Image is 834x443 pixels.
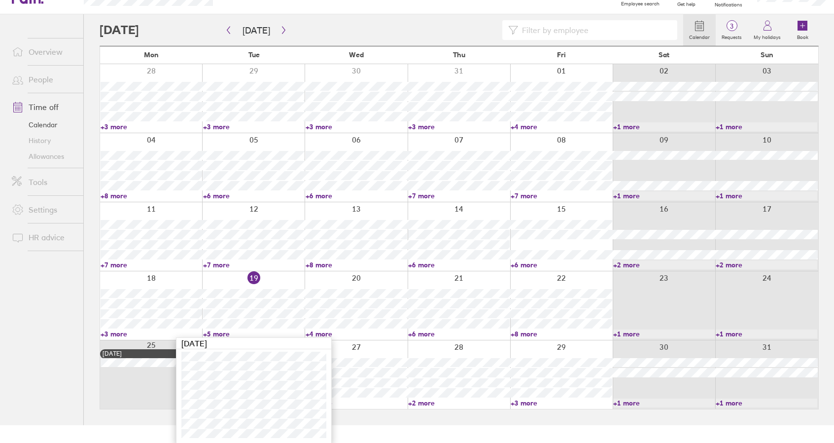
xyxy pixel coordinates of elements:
a: +1 more [613,122,715,131]
button: [DATE] [235,22,278,38]
a: +7 more [408,191,510,200]
a: +3 more [101,330,202,338]
a: +1 more [716,122,817,131]
span: Fri [557,51,566,59]
a: +6 more [511,260,612,269]
a: 3Requests [716,14,748,46]
a: History [4,133,83,148]
a: Settings [4,200,83,220]
a: +8 more [306,260,407,269]
a: Time off [4,97,83,117]
a: +3 more [306,122,407,131]
a: +3 more [408,122,510,131]
a: My holidays [748,14,787,46]
label: Calendar [683,32,716,40]
span: Thu [453,51,465,59]
a: Allowances [4,148,83,164]
a: +1 more [716,191,817,200]
a: +1 more [613,191,715,200]
a: +1 more [613,399,715,407]
a: +2 more [408,399,510,407]
a: +1 more [613,330,715,338]
a: +3 more [101,122,202,131]
a: +1 more [306,399,407,407]
a: +7 more [203,260,305,269]
a: +2 more [613,260,715,269]
input: Filter by employee [518,21,671,39]
span: Wed [349,51,364,59]
label: Book [791,32,814,40]
span: Tue [248,51,260,59]
span: Sat [659,51,669,59]
span: 3 [716,22,748,30]
a: +6 more [408,330,510,338]
a: Calendar [683,14,716,46]
label: Requests [716,32,748,40]
a: +1 more [716,330,817,338]
a: +5 more [203,330,305,338]
a: +3 more [203,122,305,131]
a: +8 more [511,330,612,338]
a: +7 more [511,191,612,200]
div: [DATE] [103,350,200,357]
a: Book [787,14,818,46]
a: +4 more [511,122,612,131]
a: +3 more [511,399,612,407]
a: +6 more [306,191,407,200]
a: +6 more [408,260,510,269]
span: Get help [670,1,702,7]
span: Notifications [712,2,744,8]
a: Calendar [4,117,83,133]
span: Mon [144,51,159,59]
label: My holidays [748,32,787,40]
a: +6 more [203,191,305,200]
a: People [4,70,83,89]
a: Tools [4,172,83,192]
span: Sun [761,51,773,59]
div: [DATE] [176,338,331,349]
a: +2 more [716,260,817,269]
a: +7 more [101,260,202,269]
a: +8 more [101,191,202,200]
span: Employee search [621,1,660,7]
a: +1 more [716,399,817,407]
a: Overview [4,42,83,62]
a: HR advice [4,227,83,247]
a: +4 more [306,330,407,338]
